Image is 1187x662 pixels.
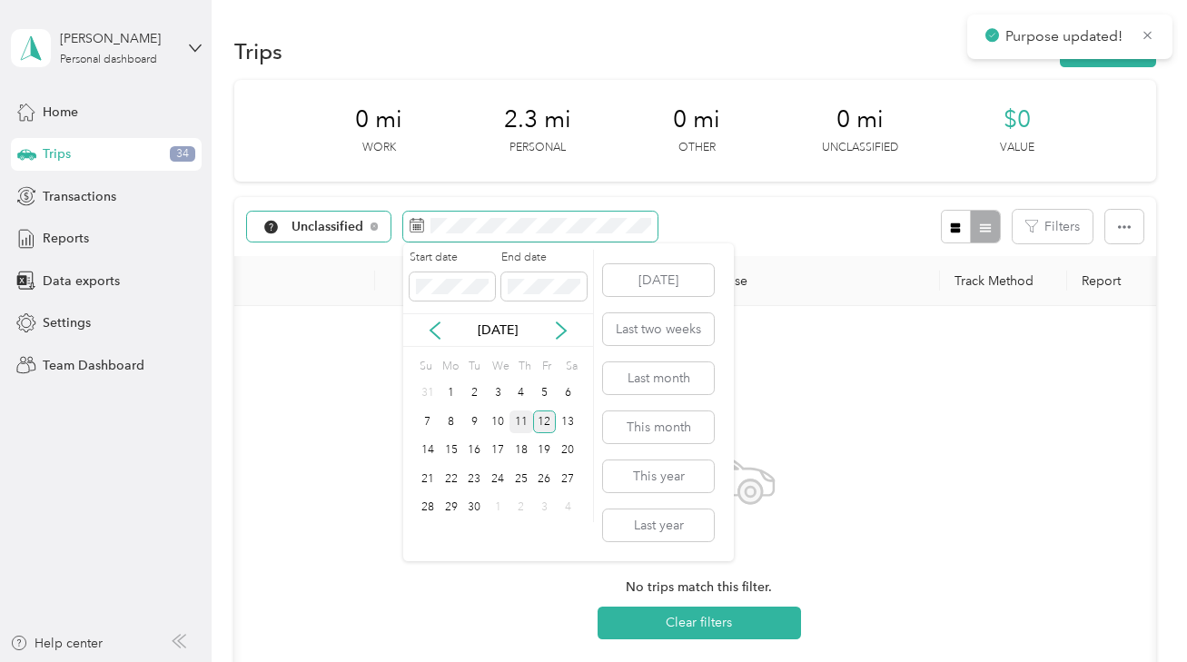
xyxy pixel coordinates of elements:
span: No trips match this filter. [626,578,772,598]
div: 1 [486,497,509,519]
button: [DATE] [603,264,714,296]
button: This month [603,411,714,443]
div: 13 [556,410,579,433]
div: 3 [533,497,557,519]
div: 19 [533,440,557,462]
button: This year [603,460,714,492]
p: Work [362,140,396,156]
div: 1 [440,382,463,405]
div: 29 [440,497,463,519]
div: 9 [462,410,486,433]
div: 4 [556,497,579,519]
label: Start date [410,250,495,266]
div: Tu [465,353,482,379]
span: Unclassified [292,221,364,233]
div: 2 [462,382,486,405]
th: Purpose [686,256,940,306]
button: Filters [1013,210,1093,243]
div: 25 [509,468,533,490]
div: 8 [440,410,463,433]
div: Th [516,353,533,379]
div: 17 [486,440,509,462]
th: Track Method [940,256,1067,306]
span: 0 mi [673,105,720,134]
p: Unclassified [822,140,898,156]
div: We [489,353,509,379]
span: Home [43,103,78,122]
p: Personal [509,140,566,156]
div: 22 [440,468,463,490]
button: Help center [10,634,103,653]
label: End date [501,250,587,266]
span: 34 [170,146,195,163]
div: 26 [533,468,557,490]
button: Last two weeks [603,313,714,345]
p: Purpose updated! [1005,25,1127,48]
iframe: Everlance-gr Chat Button Frame [1085,560,1187,662]
div: Su [416,353,433,379]
button: Last month [603,362,714,394]
div: 11 [509,410,533,433]
div: Fr [539,353,556,379]
div: 10 [486,410,509,433]
p: Value [1000,140,1034,156]
div: 20 [556,440,579,462]
div: [PERSON_NAME] [60,29,173,48]
div: Sa [562,353,579,379]
div: Personal dashboard [60,54,157,65]
div: 5 [533,382,557,405]
div: 31 [416,382,440,405]
div: 15 [440,440,463,462]
h1: Trips [234,42,282,61]
button: Clear filters [598,607,801,639]
span: Team Dashboard [43,356,144,375]
div: 4 [509,382,533,405]
div: 30 [462,497,486,519]
th: Mileage (mi) [375,256,495,306]
div: Mo [440,353,460,379]
div: 2 [509,497,533,519]
button: Last year [603,509,714,541]
span: Transactions [43,187,116,206]
span: $0 [1004,105,1031,134]
div: 14 [416,440,440,462]
span: Data exports [43,272,120,291]
span: 2.3 mi [504,105,571,134]
div: 7 [416,410,440,433]
div: 24 [486,468,509,490]
div: 3 [486,382,509,405]
span: Settings [43,313,91,332]
div: 16 [462,440,486,462]
div: 21 [416,468,440,490]
div: 28 [416,497,440,519]
p: [DATE] [460,321,536,340]
span: Trips [43,144,71,163]
div: 23 [462,468,486,490]
span: 0 mi [355,105,402,134]
span: 0 mi [836,105,884,134]
p: Other [678,140,716,156]
span: Reports [43,229,89,248]
div: 27 [556,468,579,490]
div: 18 [509,440,533,462]
div: 6 [556,382,579,405]
div: 12 [533,410,557,433]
